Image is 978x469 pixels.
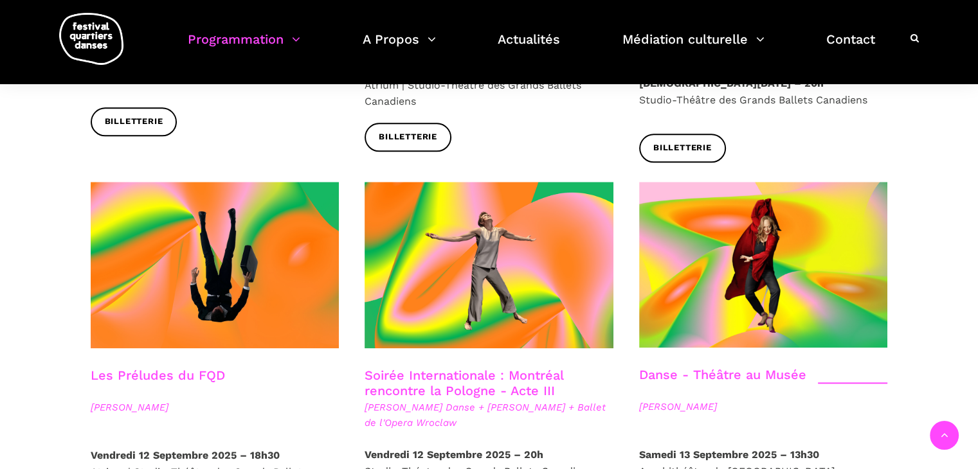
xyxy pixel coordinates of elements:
[639,367,806,382] a: Danse - Théâtre au Musée
[59,13,123,65] img: logo-fqd-med
[379,130,437,144] span: Billetterie
[639,399,888,414] span: [PERSON_NAME]
[639,75,888,108] p: Studio-Théâtre des Grands Ballets Canadiens
[498,28,560,66] a: Actualités
[363,28,436,66] a: A Propos
[653,141,712,155] span: Billetterie
[639,77,824,89] strong: [DEMOGRAPHIC_DATA][DATE] – 20h
[365,60,613,110] p: Atrium | Studio-Théâtre des Grands Ballets Canadiens
[639,448,819,461] strong: Samedi 13 Septembre 2025 – 13h30
[105,115,163,128] span: Billetterie
[365,123,451,152] a: Billetterie
[365,448,543,461] strong: Vendredi 12 Septembre 2025 – 20h
[639,134,726,163] a: Billetterie
[622,28,765,66] a: Médiation culturelle
[91,107,177,136] a: Billetterie
[365,367,563,398] a: Soirée Internationale : Montréal rencontre la Pologne - Acte III
[91,400,340,415] span: [PERSON_NAME]
[365,400,613,430] span: [PERSON_NAME] Danse + [PERSON_NAME] + Ballet de l'Opera Wroclaw
[826,28,875,66] a: Contact
[188,28,300,66] a: Programmation
[91,367,225,383] a: Les Préludes du FQD
[91,449,280,461] strong: Vendredi 12 Septembre 2025 – 18h30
